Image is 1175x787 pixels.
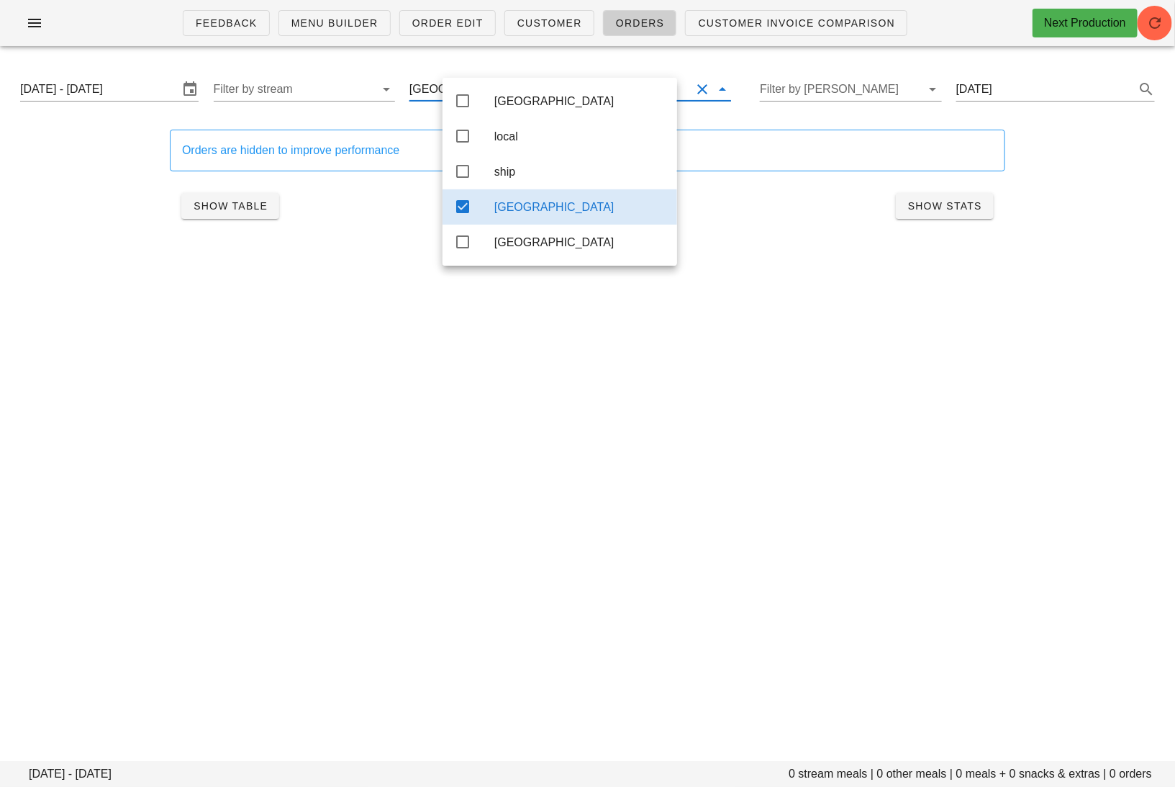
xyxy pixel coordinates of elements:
div: [GEOGRAPHIC_DATA]Clear Filter by group [409,78,731,101]
a: Customer Invoice Comparison [685,10,907,36]
div: local [494,130,666,143]
a: Order Edit [399,10,496,36]
div: Filter by stream [214,78,395,101]
span: Customer Invoice Comparison [697,17,895,29]
div: [GEOGRAPHIC_DATA] [409,83,530,96]
a: Feedback [183,10,270,36]
a: Orders [603,10,677,36]
span: Customer [517,17,582,29]
button: Show Stats [896,193,994,219]
span: Order Edit [412,17,484,29]
a: Menu Builder [278,10,391,36]
div: [GEOGRAPHIC_DATA] [494,94,666,108]
span: Orders [615,17,665,29]
span: Show Table [193,200,268,212]
button: Clear Filter by group [694,81,711,98]
div: [GEOGRAPHIC_DATA] [494,235,666,249]
div: Next Production [1044,14,1126,32]
div: [GEOGRAPHIC_DATA] [494,200,666,214]
span: Show Stats [907,200,982,212]
span: Menu Builder [291,17,378,29]
span: Feedback [195,17,258,29]
div: ship [494,165,666,179]
button: Show Table [181,193,279,219]
a: Customer [504,10,594,36]
div: Filter by [PERSON_NAME] [760,78,941,101]
div: Orders are hidden to improve performance [182,142,993,159]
